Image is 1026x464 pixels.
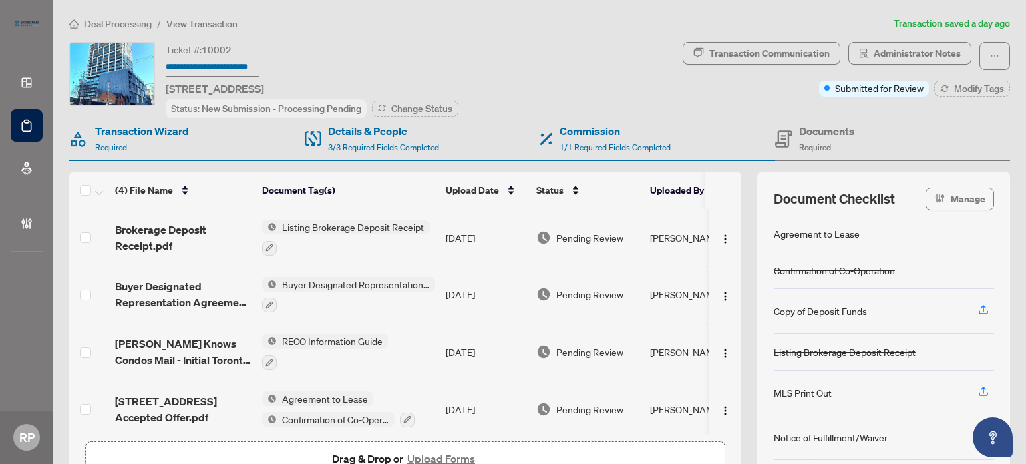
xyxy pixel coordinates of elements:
[774,304,867,318] div: Copy of Deposit Funds
[95,123,189,139] h4: Transaction Wizard
[926,188,994,210] button: Manage
[115,222,251,254] span: Brokerage Deposit Receipt.pdf
[440,323,531,381] td: [DATE]
[774,430,888,445] div: Notice of Fulfillment/Waiver
[720,291,731,302] img: Logo
[556,287,623,302] span: Pending Review
[262,220,430,256] button: Status IconListing Brokerage Deposit Receipt
[277,391,373,406] span: Agreement to Lease
[531,172,645,209] th: Status
[715,341,736,363] button: Logo
[709,43,830,64] div: Transaction Communication
[115,336,251,368] span: [PERSON_NAME] Knows Condos Mail - Initial Toronto rental options - for Cavina.pdf
[645,323,745,381] td: [PERSON_NAME]
[536,230,551,245] img: Document Status
[440,209,531,266] td: [DATE]
[262,220,277,234] img: Status Icon
[894,16,1010,31] article: Transaction saved a day ago
[446,183,499,198] span: Upload Date
[166,18,238,30] span: View Transaction
[166,81,264,97] span: [STREET_ADDRESS]
[110,172,256,209] th: (4) File Name
[115,278,251,310] span: Buyer Designated Representation Agreement - Authority for Purchase or Lease.pdf
[774,344,916,359] div: Listing Brokerage Deposit Receipt
[720,348,731,359] img: Logo
[166,42,232,57] div: Ticket #:
[536,402,551,417] img: Document Status
[277,412,395,427] span: Confirmation of Co-Operation
[440,172,531,209] th: Upload Date
[645,209,745,266] td: [PERSON_NAME]
[683,42,840,65] button: Transaction Communication
[774,226,860,241] div: Agreement to Lease
[720,234,731,244] img: Logo
[774,190,895,208] span: Document Checklist
[774,385,832,400] div: MLS Print Out
[720,405,731,416] img: Logo
[536,344,551,359] img: Document Status
[391,104,452,113] span: Change Status
[645,266,745,324] td: [PERSON_NAME]
[536,183,564,198] span: Status
[262,412,277,427] img: Status Icon
[84,18,152,30] span: Deal Processing
[799,123,854,139] h4: Documents
[95,142,127,152] span: Required
[556,344,623,359] span: Pending Review
[262,391,415,427] button: Status IconAgreement to LeaseStatus IconConfirmation of Co-Operation
[277,334,388,349] span: RECO Information Guide
[645,172,745,209] th: Uploaded By
[157,16,161,31] li: /
[973,417,1013,457] button: Open asap
[19,428,35,447] span: RP
[70,43,154,105] img: IMG-C12323623_1.jpg
[328,142,439,152] span: 3/3 Required Fields Completed
[262,277,277,292] img: Status Icon
[560,142,671,152] span: 1/1 Required Fields Completed
[990,51,999,61] span: ellipsis
[715,284,736,305] button: Logo
[166,99,367,118] div: Status:
[645,381,745,438] td: [PERSON_NAME]
[556,402,623,417] span: Pending Review
[262,391,277,406] img: Status Icon
[440,381,531,438] td: [DATE]
[202,44,232,56] span: 10002
[954,84,1004,93] span: Modify Tags
[69,19,79,29] span: home
[202,103,361,115] span: New Submission - Processing Pending
[848,42,971,65] button: Administrator Notes
[715,399,736,420] button: Logo
[262,334,388,370] button: Status IconRECO Information Guide
[277,220,430,234] span: Listing Brokerage Deposit Receipt
[556,230,623,245] span: Pending Review
[328,123,439,139] h4: Details & People
[262,277,435,313] button: Status IconBuyer Designated Representation Agreement
[934,81,1010,97] button: Modify Tags
[774,263,895,278] div: Confirmation of Co-Operation
[115,393,251,425] span: [STREET_ADDRESS] Accepted Offer.pdf
[835,81,924,95] span: Submitted for Review
[951,188,985,210] span: Manage
[11,17,43,30] img: logo
[874,43,961,64] span: Administrator Notes
[115,183,173,198] span: (4) File Name
[536,287,551,302] img: Document Status
[277,277,435,292] span: Buyer Designated Representation Agreement
[859,49,868,58] span: solution
[372,101,458,117] button: Change Status
[256,172,440,209] th: Document Tag(s)
[715,227,736,248] button: Logo
[799,142,831,152] span: Required
[262,334,277,349] img: Status Icon
[440,266,531,324] td: [DATE]
[560,123,671,139] h4: Commission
